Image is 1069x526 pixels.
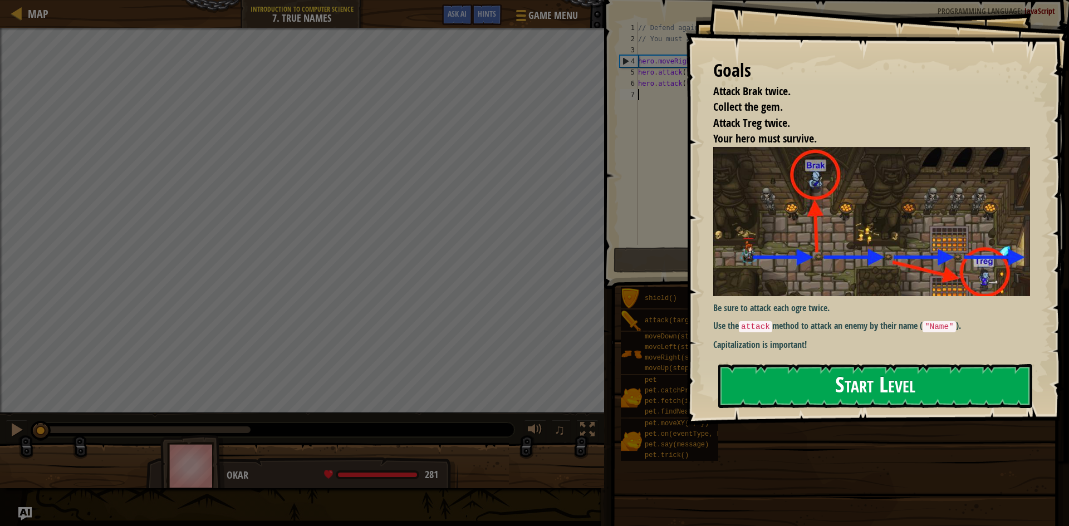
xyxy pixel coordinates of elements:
[645,441,709,449] span: pet.say(message)
[713,83,791,99] span: Attack Brak twice.
[713,115,790,130] span: Attack Treg twice.
[621,387,642,408] img: portrait.png
[621,343,642,365] img: portrait.png
[645,451,689,459] span: pet.trick()
[22,6,48,21] a: Map
[699,115,1027,131] li: Attack Treg twice.
[713,99,783,114] span: Collect the gem.
[645,333,705,341] span: moveDown(steps)
[507,4,585,31] button: Game Menu
[28,6,48,21] span: Map
[699,131,1027,147] li: Your hero must survive.
[620,67,638,78] div: 5
[614,247,1052,273] button: Run
[528,8,578,23] span: Game Menu
[6,420,28,443] button: Ctrl + P: Pause
[713,338,1038,351] p: Capitalization is important!
[713,147,1038,296] img: True names
[448,8,467,19] span: Ask AI
[645,294,677,302] span: shield()
[620,56,638,67] div: 4
[645,397,705,405] span: pet.fetch(item)
[713,319,1038,333] p: Use the method to attack an enemy by their name ( ).
[645,430,749,438] span: pet.on(eventType, handler)
[739,321,772,332] code: attack
[620,22,638,33] div: 1
[620,33,638,45] div: 2
[620,45,638,56] div: 3
[621,311,642,332] img: portrait.png
[645,408,753,416] span: pet.findNearestByType(type)
[645,387,749,395] span: pet.catchProjectile(arrow)
[645,420,709,427] span: pet.moveXY(x, y)
[713,302,1038,314] p: Be sure to attack each ogre twice.
[620,78,638,89] div: 6
[645,343,705,351] span: moveLeft(steps)
[621,430,642,451] img: portrait.png
[324,470,438,480] div: health: 281 / 281
[718,364,1032,408] button: Start Level
[554,421,565,438] span: ♫
[699,83,1027,100] li: Attack Brak twice.
[713,58,1030,83] div: Goals
[442,4,472,25] button: Ask AI
[699,99,1027,115] li: Collect the gem.
[160,435,225,496] img: thang_avatar_frame.png
[645,354,709,362] span: moveRight(steps)
[576,420,599,443] button: Toggle fullscreen
[227,468,447,483] div: Okar
[923,321,956,332] code: "Name"
[18,507,32,520] button: Ask AI
[645,317,701,325] span: attack(target)
[645,365,697,372] span: moveUp(steps)
[620,89,638,100] div: 7
[552,420,571,443] button: ♫
[645,376,657,384] span: pet
[524,420,546,443] button: Adjust volume
[713,131,817,146] span: Your hero must survive.
[621,288,642,309] img: portrait.png
[425,468,438,481] span: 281
[478,8,496,19] span: Hints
